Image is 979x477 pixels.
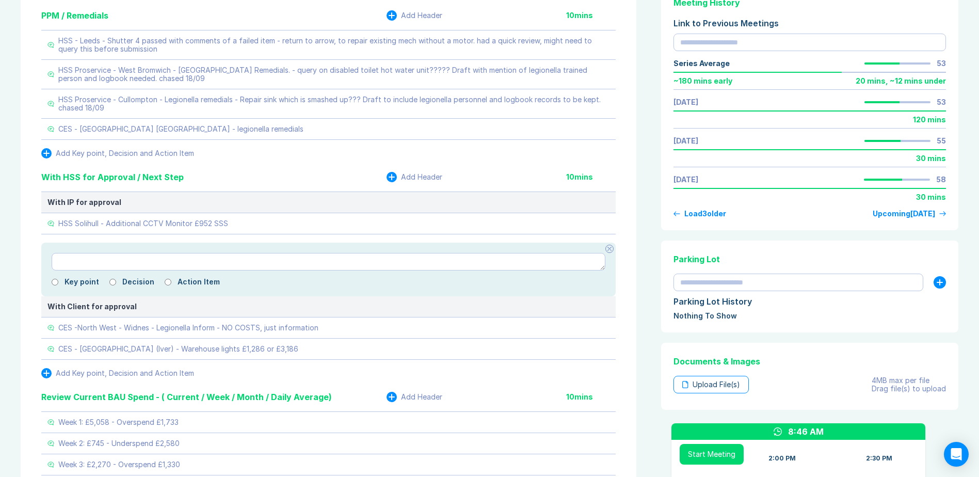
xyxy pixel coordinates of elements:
[872,385,946,393] div: Drag file(s) to upload
[58,66,609,83] div: HSS Proservice - West Bromwich - [GEOGRAPHIC_DATA] Remedials. - query on disabled toilet hot wate...
[673,77,732,85] div: ~ 180 mins early
[913,116,946,124] div: 120 mins
[58,418,179,426] div: Week 1: £5,058 - Overspend £1,733
[916,193,946,201] div: 30 mins
[58,345,298,353] div: CES - [GEOGRAPHIC_DATA] (Iver) - Warehouse lights £1,286 or £3,186
[41,171,184,183] div: With HSS for Approval / Next Step
[916,154,946,163] div: 30 mins
[937,59,946,68] div: 53
[673,355,946,368] div: Documents & Images
[401,173,442,181] div: Add Header
[566,11,616,20] div: 10 mins
[937,98,946,106] div: 53
[47,303,609,311] div: With Client for approval
[41,148,194,158] button: Add Key point, Decision and Action Item
[41,368,194,378] button: Add Key point, Decision and Action Item
[387,172,442,182] button: Add Header
[178,278,220,286] label: Action Item
[401,393,442,401] div: Add Header
[65,278,99,286] label: Key point
[872,376,946,385] div: 4MB max per file
[47,198,609,206] div: With IP for approval
[673,17,946,29] div: Link to Previous Meetings
[566,173,616,181] div: 10 mins
[684,210,726,218] div: Load 3 older
[673,295,946,308] div: Parking Lot History
[58,37,609,53] div: HSS - Leeds - Shutter 4 passed with comments of a failed item - return to arrow, to repair existi...
[856,77,946,85] div: 20 mins , ~ 12 mins under
[673,253,946,265] div: Parking Lot
[56,369,194,377] div: Add Key point, Decision and Action Item
[788,425,824,438] div: 8:46 AM
[41,391,332,403] div: Review Current BAU Spend - ( Current / Week / Month / Daily Average)
[122,278,154,286] label: Decision
[673,59,730,68] div: Series Average
[673,210,726,218] button: Load3older
[58,324,318,332] div: CES -North West - Widnes - Legionella Inform - NO COSTS, just information
[673,312,946,320] div: Nothing To Show
[58,439,180,448] div: Week 2: £745 - Underspend £2,580
[680,444,744,465] button: Start Meeting
[56,149,194,157] div: Add Key point, Decision and Action Item
[41,9,108,22] div: PPM / Remedials
[673,176,698,184] a: [DATE]
[768,454,796,463] div: 2:00 PM
[673,137,698,145] a: [DATE]
[58,96,609,112] div: HSS Proservice - Cullompton - Legionella remedials - Repair sink which is smashed up??? Draft to ...
[944,442,969,467] div: Open Intercom Messenger
[866,454,892,463] div: 2:30 PM
[936,176,946,184] div: 58
[387,392,442,402] button: Add Header
[387,10,442,21] button: Add Header
[673,376,749,393] div: Upload File(s)
[566,393,616,401] div: 10 mins
[58,460,180,469] div: Week 3: £2,270 - Overspend £1,330
[58,219,228,228] div: HSS Solihull - Additional CCTV Monitor £952 SSS
[937,137,946,145] div: 55
[873,210,935,218] div: Upcoming [DATE]
[873,210,946,218] a: Upcoming[DATE]
[401,11,442,20] div: Add Header
[673,98,698,106] a: [DATE]
[58,125,303,133] div: CES - [GEOGRAPHIC_DATA] [GEOGRAPHIC_DATA] - legionella remedials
